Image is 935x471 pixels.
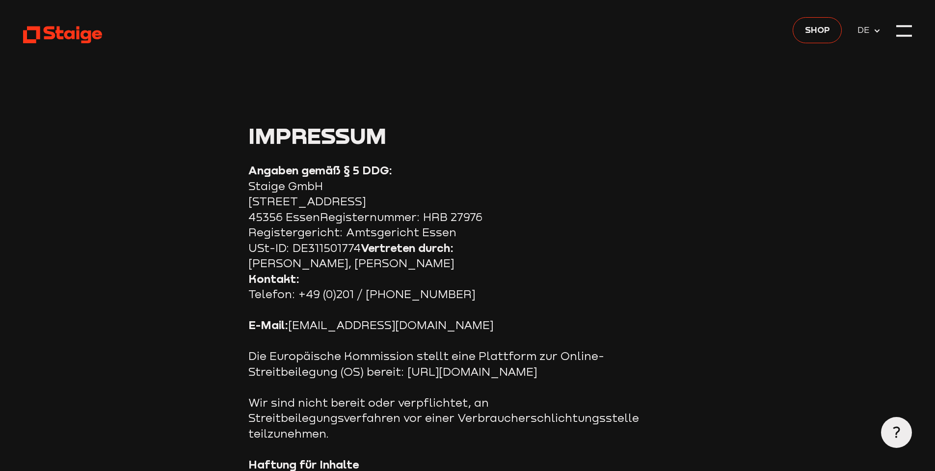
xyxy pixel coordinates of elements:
[248,272,299,285] strong: Kontakt:
[857,23,873,37] span: DE
[248,395,641,442] p: Wir sind nicht bereit oder verpflichtet, an Streitbeilegungsverfahren vor einer Verbraucherschlic...
[248,164,392,177] strong: Angaben gemäß § 5 DDG:
[248,318,288,332] strong: E-Mail:
[361,241,454,254] strong: Vertreten durch:
[248,317,641,333] p: [EMAIL_ADDRESS][DOMAIN_NAME]
[248,458,359,471] strong: Haftung für Inhalte
[805,23,830,36] span: Shop
[248,348,641,379] p: Die Europäische Kommission stellt eine Plattform zur Online-Streitbeilegung (OS) bereit: [URL][DO...
[248,122,386,149] span: Impressum
[248,271,641,302] p: Telefon: +49 (0)201 / [PHONE_NUMBER]
[793,17,842,43] a: Shop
